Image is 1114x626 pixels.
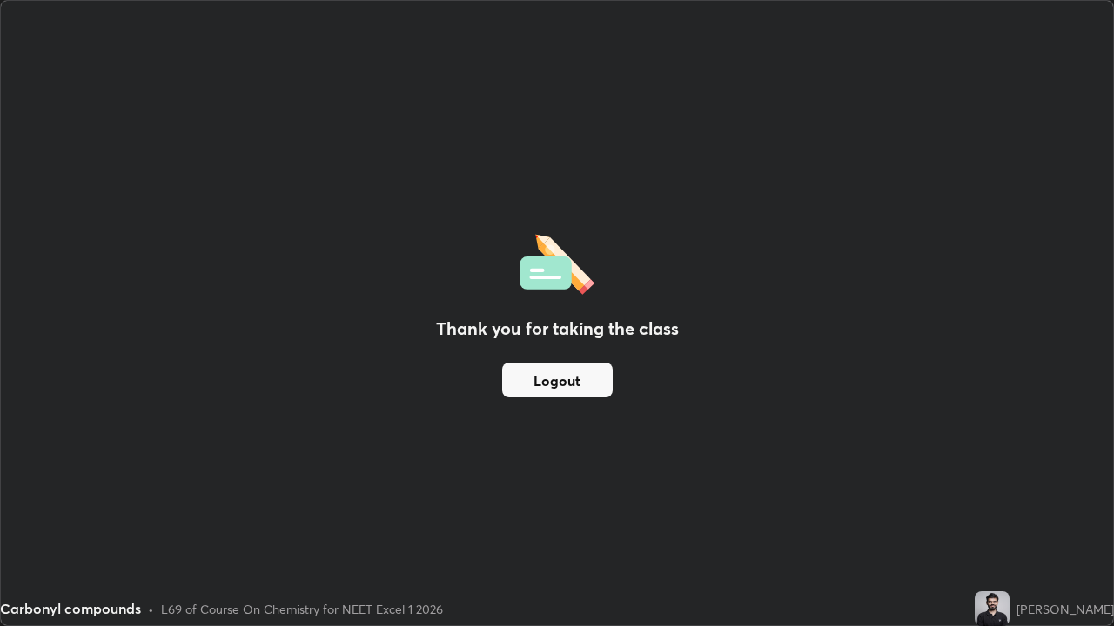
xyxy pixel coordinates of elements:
div: [PERSON_NAME] [1017,600,1114,618]
img: 0c83c29822bb4980a4694bc9a4022f43.jpg [975,591,1010,626]
div: • [148,600,154,618]
div: L69 of Course On Chemistry for NEET Excel 1 2026 [161,600,443,618]
img: offlineFeedback.1438e8b3.svg [520,229,594,295]
h2: Thank you for taking the class [436,316,679,342]
button: Logout [502,363,613,397]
